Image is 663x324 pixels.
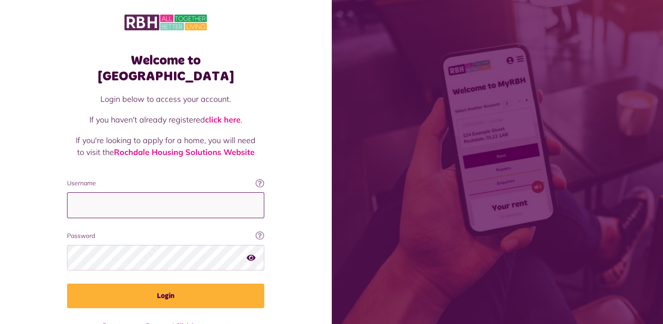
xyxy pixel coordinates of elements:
[205,115,241,125] a: click here
[76,93,255,105] p: Login below to access your account.
[76,114,255,126] p: If you haven't already registered .
[67,231,264,241] label: Password
[76,134,255,158] p: If you're looking to apply for a home, you will need to visit the
[67,284,264,308] button: Login
[114,147,255,157] a: Rochdale Housing Solutions Website
[124,13,207,32] img: MyRBH
[67,179,264,188] label: Username
[67,53,264,84] h1: Welcome to [GEOGRAPHIC_DATA]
